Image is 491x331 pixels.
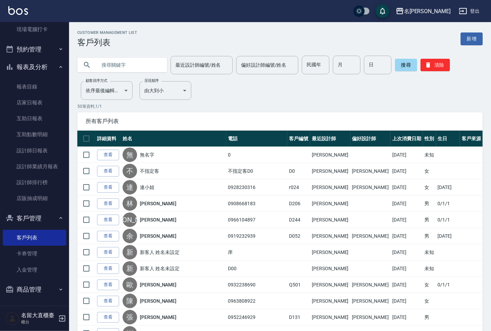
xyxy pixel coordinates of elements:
td: [PERSON_NAME] [350,179,391,196]
div: 張 [123,310,137,324]
a: 設計師排行榜 [3,174,66,190]
th: 客戶編號 [287,131,310,147]
input: 搜尋關鍵字 [97,56,162,74]
a: 新客人 姓名未設定 [140,249,180,256]
td: [PERSON_NAME] [310,261,350,277]
th: 偏好設計師 [350,131,391,147]
a: 客戶列表 [3,230,66,246]
td: [DATE] [391,277,423,293]
td: 0932238690 [226,277,287,293]
td: [PERSON_NAME] [350,293,391,309]
td: 未知 [423,244,436,261]
label: 顧客排序方式 [86,78,107,83]
td: [PERSON_NAME] [310,196,350,212]
a: 查看 [97,166,119,177]
td: [PERSON_NAME] [310,163,350,179]
td: 男 [423,196,436,212]
td: 0908668183 [226,196,287,212]
a: 查看 [97,150,119,160]
a: 不指定客 [140,168,159,174]
td: [DATE] [391,179,423,196]
th: 上次消費日期 [391,131,423,147]
a: 報表目錄 [3,79,66,95]
h2: Customer Management List [77,30,137,35]
td: 0/1/1 [436,277,460,293]
td: [PERSON_NAME] [310,244,350,261]
td: 男 [423,212,436,228]
th: 詳細資料 [95,131,121,147]
td: [DATE] [436,179,460,196]
td: 不指定客D0 [226,163,287,179]
td: [DATE] [391,163,423,179]
td: 女 [423,277,436,293]
a: 查看 [97,280,119,290]
div: 歐 [123,277,137,292]
td: 未知 [423,147,436,163]
td: 庠 [226,244,287,261]
a: 互助點數明細 [3,126,66,142]
td: Q501 [287,277,310,293]
th: 客戶來源 [460,131,483,147]
td: 0919232939 [226,228,287,244]
a: 互助日報表 [3,111,66,126]
a: 查看 [97,312,119,323]
td: D206 [287,196,310,212]
a: 連小姐 [140,184,154,191]
th: 最近設計師 [310,131,350,147]
a: [PERSON_NAME] [140,314,176,321]
a: 卡券管理 [3,246,66,262]
td: [DATE] [391,309,423,325]
td: [DATE] [391,196,423,212]
td: [PERSON_NAME] [350,277,391,293]
div: 林 [123,196,137,211]
a: 查看 [97,263,119,274]
p: 50 筆資料, 1 / 1 [77,103,483,110]
td: [DATE] [391,244,423,261]
td: 0/1/1 [436,196,460,212]
div: 新 [123,261,137,276]
span: 所有客戶列表 [86,118,474,125]
a: 設計師業績月報表 [3,159,66,174]
td: 女 [423,163,436,179]
button: save [376,4,389,18]
button: 清除 [421,59,450,71]
div: 不 [123,164,137,178]
a: 入金管理 [3,262,66,278]
td: 0963808922 [226,293,287,309]
td: 未知 [423,261,436,277]
td: [PERSON_NAME] [310,293,350,309]
button: 預約管理 [3,40,66,58]
div: 依序最後編輯時間 [81,81,133,100]
button: 客戶管理 [3,209,66,227]
td: [DATE] [391,293,423,309]
div: 名[PERSON_NAME] [404,7,451,16]
td: 0966104897 [226,212,287,228]
td: [DATE] [391,228,423,244]
button: 報表及分析 [3,58,66,76]
td: 男 [423,228,436,244]
a: 現場電腦打卡 [3,21,66,37]
div: 余 [123,229,137,243]
td: [PERSON_NAME] [310,212,350,228]
a: 查看 [97,296,119,306]
th: 生日 [436,131,460,147]
div: 新 [123,245,137,259]
td: 女 [423,293,436,309]
button: 名[PERSON_NAME] [393,4,453,18]
h5: 名留大直櫃臺 [21,312,56,319]
td: 0928230316 [226,179,287,196]
a: 店販抽成明細 [3,190,66,206]
a: 設計師日報表 [3,143,66,159]
td: [PERSON_NAME] [310,228,350,244]
label: 呈現順序 [144,78,159,83]
a: 查看 [97,215,119,225]
a: [PERSON_NAME] [140,216,176,223]
td: [DATE] [436,228,460,244]
button: 商品管理 [3,281,66,299]
td: 0/1/1 [436,212,460,228]
td: 0952246929 [226,309,287,325]
th: 電話 [226,131,287,147]
div: 由大到小 [139,81,191,100]
td: [PERSON_NAME] [310,277,350,293]
td: [PERSON_NAME] [310,309,350,325]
